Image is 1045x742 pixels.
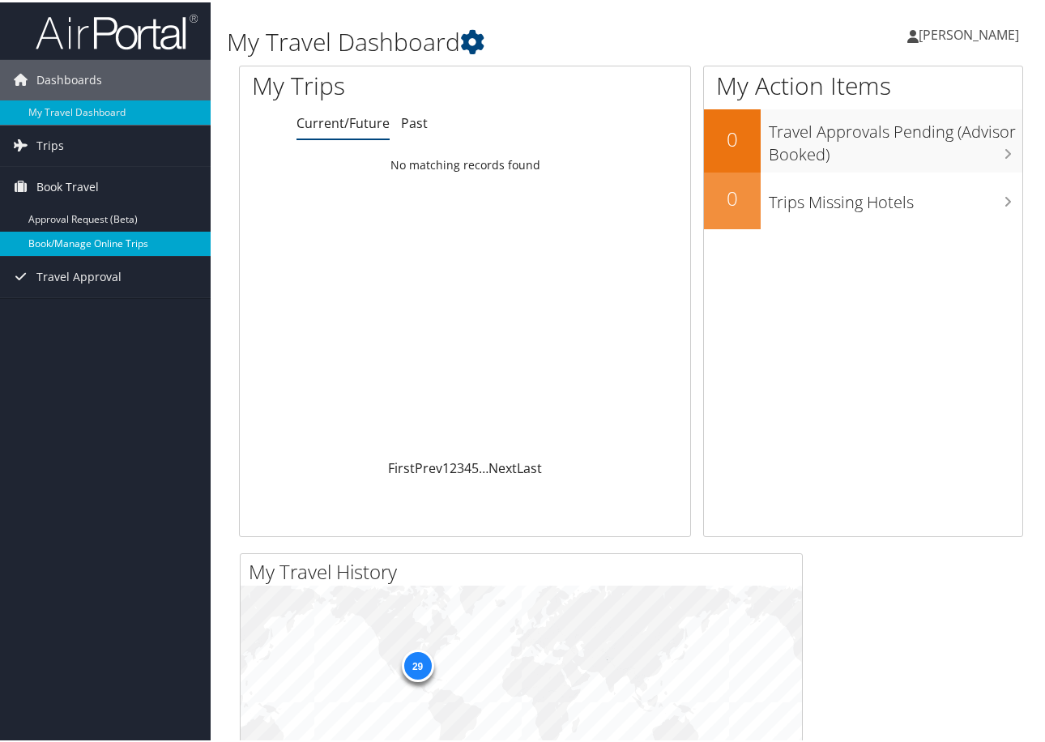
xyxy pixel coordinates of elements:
span: Dashboards [36,58,102,98]
span: … [479,457,488,475]
a: 1 [442,457,450,475]
a: 0Trips Missing Hotels [704,170,1022,227]
a: 2 [450,457,457,475]
div: 29 [401,647,433,680]
h1: My Action Items [704,66,1022,100]
a: Next [488,457,517,475]
span: Book Travel [36,164,99,205]
span: Travel Approval [36,254,122,295]
td: No matching records found [240,148,690,177]
a: 5 [471,457,479,475]
h1: My Trips [252,66,491,100]
h2: 0 [704,123,761,151]
a: Current/Future [296,112,390,130]
h3: Trips Missing Hotels [769,181,1022,211]
a: 0Travel Approvals Pending (Advisor Booked) [704,107,1022,169]
a: Last [517,457,542,475]
a: First [388,457,415,475]
a: Past [401,112,428,130]
h1: My Travel Dashboard [227,23,766,57]
h2: My Travel History [249,556,802,583]
span: [PERSON_NAME] [919,23,1019,41]
a: 3 [457,457,464,475]
a: [PERSON_NAME] [907,8,1035,57]
a: 4 [464,457,471,475]
a: Prev [415,457,442,475]
span: Trips [36,123,64,164]
img: airportal-logo.png [36,11,198,49]
h2: 0 [704,182,761,210]
h3: Travel Approvals Pending (Advisor Booked) [769,110,1022,164]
